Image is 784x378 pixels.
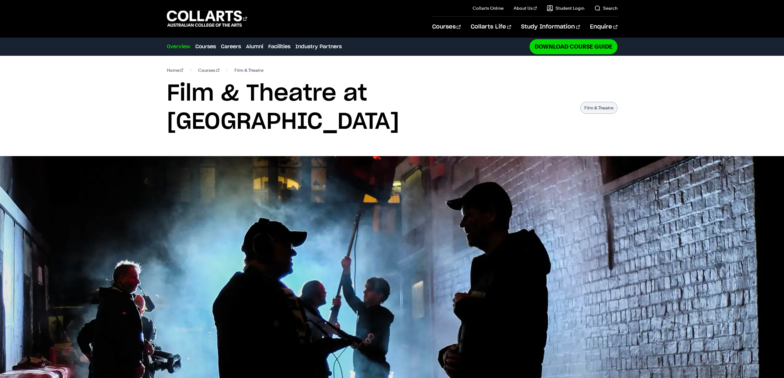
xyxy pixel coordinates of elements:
a: Courses [195,43,216,50]
h1: Film & Theatre at [GEOGRAPHIC_DATA] [167,80,574,136]
a: Courses [432,17,461,37]
a: Careers [221,43,241,50]
a: Industry Partners [295,43,342,50]
a: Search [594,5,617,11]
a: Home [167,66,183,75]
a: Download Course Guide [530,39,617,54]
a: Enquire [590,17,617,37]
a: Facilities [268,43,290,50]
a: Alumni [246,43,263,50]
p: Film & Theatre [580,102,617,114]
a: About Us [514,5,537,11]
a: Study Information [521,17,580,37]
span: Film & Theatre [234,66,264,75]
a: Collarts Life [471,17,511,37]
a: Collarts Online [473,5,504,11]
div: Go to homepage [167,10,247,28]
a: Student Login [547,5,584,11]
a: Courses [198,66,219,75]
a: Overview [167,43,190,50]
